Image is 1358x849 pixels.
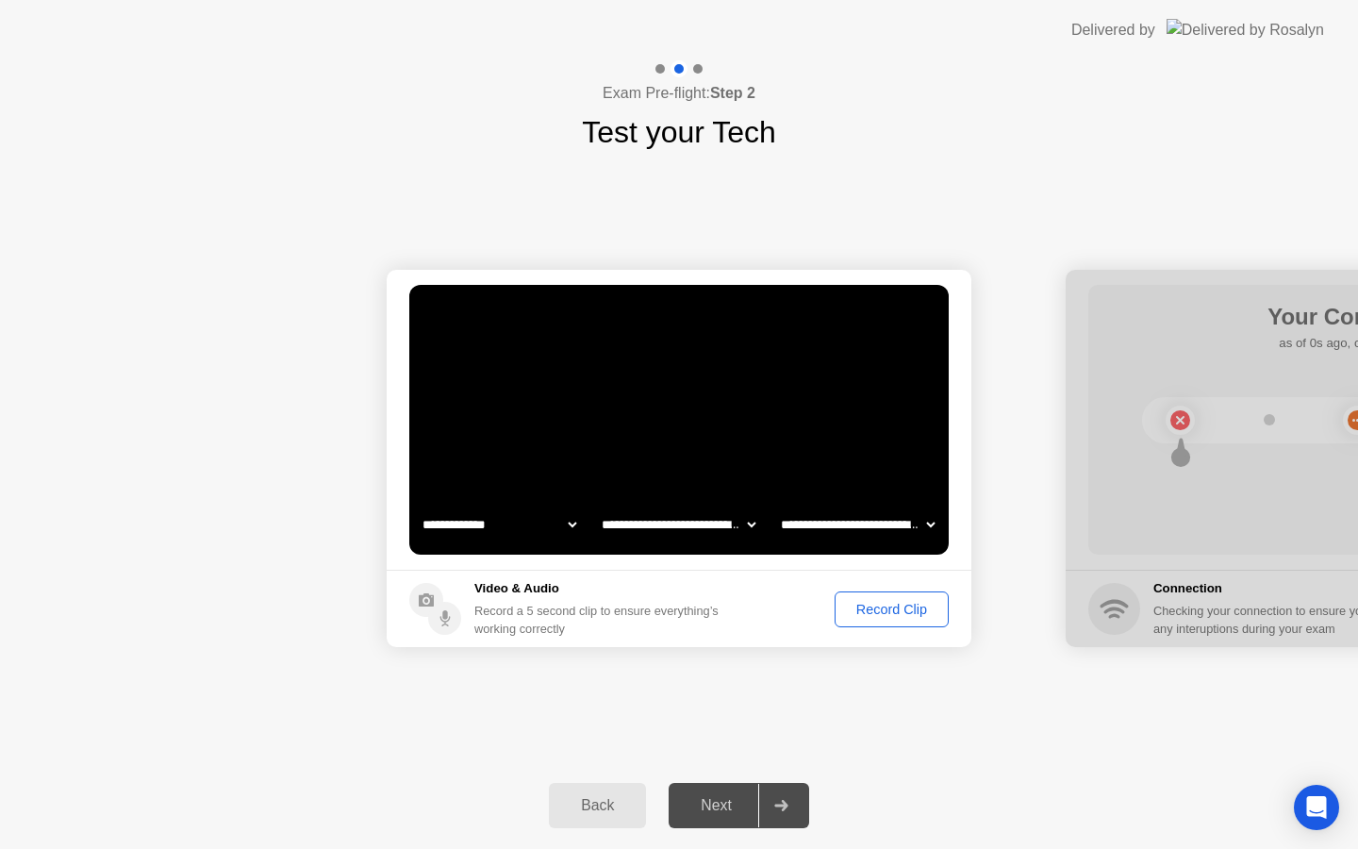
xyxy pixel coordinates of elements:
div: Record Clip [841,602,942,617]
h1: Test your Tech [582,109,776,155]
select: Available microphones [777,506,938,543]
select: Available speakers [598,506,759,543]
div: Delivered by [1071,19,1155,42]
div: Next [674,797,758,814]
select: Available cameras [419,506,580,543]
div: Open Intercom Messenger [1294,785,1339,830]
h5: Video & Audio [474,579,726,598]
button: Next [669,783,809,828]
div: Record a 5 second clip to ensure everything’s working correctly [474,602,726,638]
button: Back [549,783,646,828]
h4: Exam Pre-flight: [603,82,755,105]
div: Back [555,797,640,814]
img: Delivered by Rosalyn [1167,19,1324,41]
b: Step 2 [710,85,755,101]
button: Record Clip [835,591,949,627]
